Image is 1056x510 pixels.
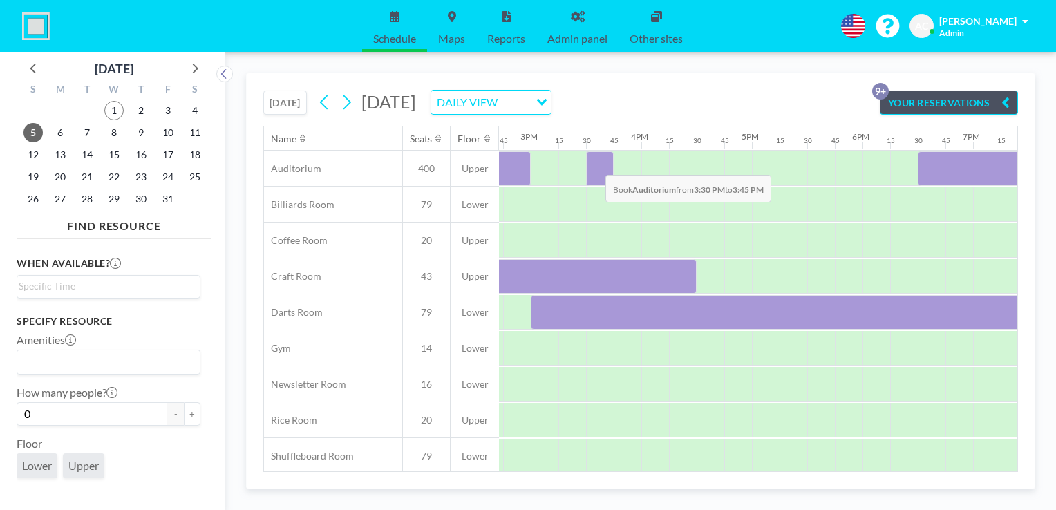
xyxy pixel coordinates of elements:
h4: FIND RESOURCE [17,214,211,233]
div: 15 [555,136,563,145]
span: Wednesday, October 29, 2025 [104,189,124,209]
div: 30 [693,136,701,145]
div: 45 [831,136,840,145]
span: Wednesday, October 1, 2025 [104,101,124,120]
b: Auditorium [632,185,676,195]
span: Sunday, October 26, 2025 [23,189,43,209]
span: Billiards Room [264,198,334,211]
span: 79 [403,306,450,319]
span: Saturday, October 18, 2025 [185,145,205,164]
b: 3:30 PM [694,185,725,195]
span: Book from to [605,175,771,202]
span: Schedule [373,33,416,44]
span: Upper [68,459,99,472]
span: Thursday, October 30, 2025 [131,189,151,209]
span: Monday, October 13, 2025 [50,145,70,164]
span: Lower [451,198,499,211]
span: 16 [403,378,450,390]
div: S [181,82,208,100]
span: Lower [451,342,499,355]
button: + [184,402,200,426]
span: Wednesday, October 22, 2025 [104,167,124,187]
div: 4PM [631,131,648,142]
span: Friday, October 3, 2025 [158,101,178,120]
input: Search for option [19,278,192,294]
span: Sunday, October 19, 2025 [23,167,43,187]
span: Reports [487,33,525,44]
span: [PERSON_NAME] [939,15,1017,27]
span: Upper [451,162,499,175]
div: 30 [914,136,923,145]
span: 79 [403,450,450,462]
span: Thursday, October 9, 2025 [131,123,151,142]
span: Friday, October 24, 2025 [158,167,178,187]
span: Tuesday, October 21, 2025 [77,167,97,187]
div: 45 [942,136,950,145]
span: Other sites [630,33,683,44]
span: Thursday, October 2, 2025 [131,101,151,120]
span: Craft Room [264,270,321,283]
span: 14 [403,342,450,355]
div: M [47,82,74,100]
label: How many people? [17,386,117,399]
h3: Specify resource [17,315,200,328]
div: 6PM [852,131,869,142]
div: T [74,82,101,100]
span: Sunday, October 5, 2025 [23,123,43,142]
div: 45 [610,136,619,145]
span: Wednesday, October 15, 2025 [104,145,124,164]
div: Seats [410,133,432,145]
span: Upper [451,234,499,247]
div: 5PM [742,131,759,142]
div: 7PM [963,131,980,142]
div: F [154,82,181,100]
label: Floor [17,437,42,451]
span: Lower [451,378,499,390]
span: Friday, October 17, 2025 [158,145,178,164]
div: 30 [583,136,591,145]
span: Tuesday, October 28, 2025 [77,189,97,209]
span: Coffee Room [264,234,328,247]
span: Admin panel [547,33,607,44]
span: Monday, October 6, 2025 [50,123,70,142]
div: Search for option [17,350,200,374]
button: YOUR RESERVATIONS9+ [880,91,1018,115]
div: S [20,82,47,100]
span: Saturday, October 25, 2025 [185,167,205,187]
span: Thursday, October 23, 2025 [131,167,151,187]
div: [DATE] [95,59,133,78]
div: 15 [997,136,1006,145]
span: Auditorium [264,162,321,175]
span: Saturday, October 4, 2025 [185,101,205,120]
div: W [101,82,128,100]
span: Sunday, October 12, 2025 [23,145,43,164]
span: [DATE] [361,91,416,112]
label: Amenities [17,333,76,347]
span: Wednesday, October 8, 2025 [104,123,124,142]
span: DAILY VIEW [434,93,500,111]
span: Saturday, October 11, 2025 [185,123,205,142]
span: Friday, October 31, 2025 [158,189,178,209]
span: Newsletter Room [264,378,346,390]
div: 15 [666,136,674,145]
div: Floor [458,133,481,145]
span: Friday, October 10, 2025 [158,123,178,142]
button: [DATE] [263,91,307,115]
span: Maps [438,33,465,44]
div: Name [271,133,296,145]
div: 45 [721,136,729,145]
div: 15 [887,136,895,145]
span: Monday, October 20, 2025 [50,167,70,187]
span: Rice Room [264,414,317,426]
div: Search for option [17,276,200,296]
span: Lower [451,306,499,319]
input: Search for option [502,93,528,111]
span: 43 [403,270,450,283]
span: Gym [264,342,291,355]
div: 15 [776,136,784,145]
span: 20 [403,414,450,426]
span: Tuesday, October 14, 2025 [77,145,97,164]
span: Upper [451,414,499,426]
span: Lower [22,459,52,472]
span: 79 [403,198,450,211]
